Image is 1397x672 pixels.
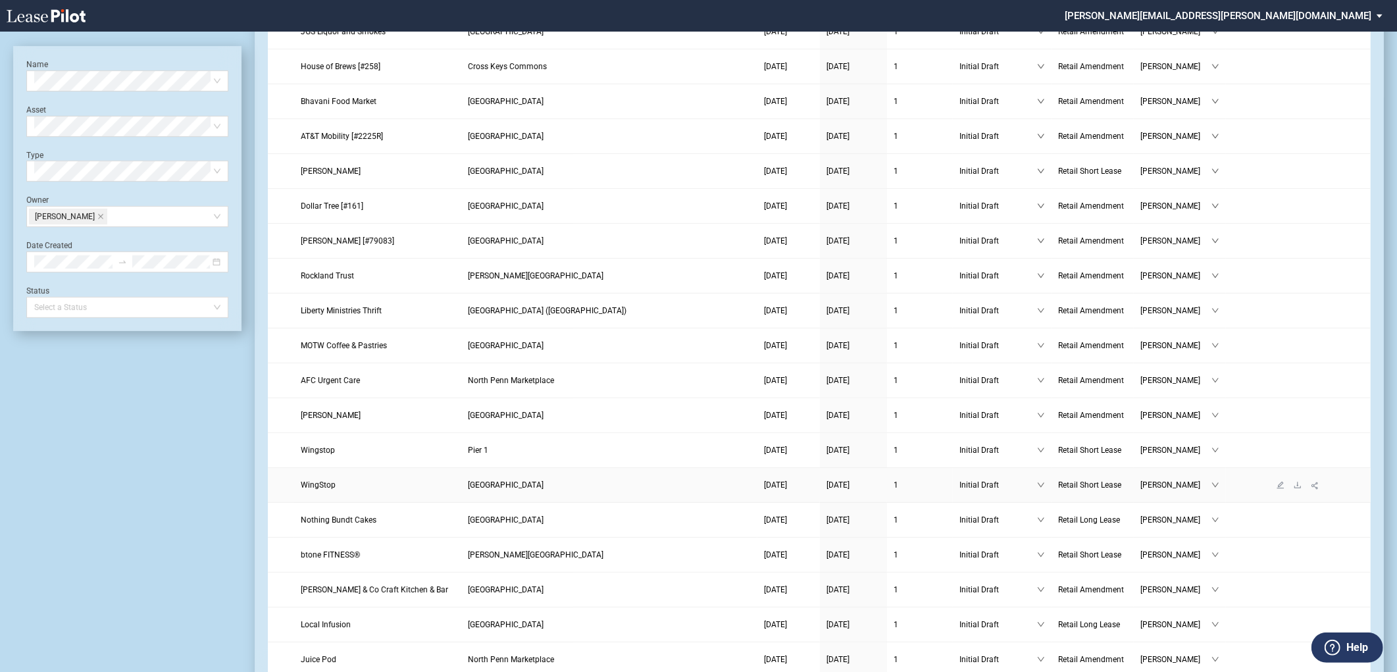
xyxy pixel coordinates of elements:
[1211,132,1219,140] span: down
[1058,513,1127,527] a: Retail Long Lease
[301,444,455,457] a: Wingstop
[959,478,1037,492] span: Initial Draft
[1272,480,1289,490] a: edit
[301,339,455,352] a: MOTW Coffee & Pastries
[1037,411,1045,419] span: down
[1140,165,1211,178] span: [PERSON_NAME]
[468,618,751,631] a: [GEOGRAPHIC_DATA]
[1311,481,1320,490] span: share-alt
[26,105,46,115] label: Asset
[764,271,787,280] span: [DATE]
[826,236,850,246] span: [DATE]
[826,97,850,106] span: [DATE]
[826,165,880,178] a: [DATE]
[894,620,898,629] span: 1
[764,585,787,594] span: [DATE]
[468,25,751,38] a: [GEOGRAPHIC_DATA]
[468,583,751,596] a: [GEOGRAPHIC_DATA]
[468,167,544,176] span: Seacoast Shopping Center
[894,201,898,211] span: 1
[1140,478,1211,492] span: [PERSON_NAME]
[764,27,787,36] span: [DATE]
[1211,97,1219,105] span: down
[959,548,1037,561] span: Initial Draft
[826,341,850,350] span: [DATE]
[826,444,880,457] a: [DATE]
[1140,583,1211,596] span: [PERSON_NAME]
[894,62,898,71] span: 1
[1211,167,1219,175] span: down
[764,618,813,631] a: [DATE]
[301,167,361,176] span: Diwan Zane
[894,27,898,36] span: 1
[826,132,850,141] span: [DATE]
[1058,550,1121,559] span: Retail Short Lease
[1058,585,1124,594] span: Retail Amendment
[1037,551,1045,559] span: down
[894,167,898,176] span: 1
[764,306,787,315] span: [DATE]
[468,550,603,559] span: Webster Square
[468,446,488,455] span: Pier 1
[1037,167,1045,175] span: down
[764,269,813,282] a: [DATE]
[468,515,544,525] span: Stratford Square
[826,374,880,387] a: [DATE]
[26,60,48,69] label: Name
[894,515,898,525] span: 1
[826,585,850,594] span: [DATE]
[468,480,544,490] span: Berkshire Crossing
[35,209,95,224] span: [PERSON_NAME]
[894,585,898,594] span: 1
[764,165,813,178] a: [DATE]
[1058,130,1127,143] a: Retail Amendment
[894,132,898,141] span: 1
[826,409,880,422] a: [DATE]
[301,620,351,629] span: Local Infusion
[301,201,363,211] span: Dollar Tree [#161]
[468,339,751,352] a: [GEOGRAPHIC_DATA]
[764,201,787,211] span: [DATE]
[301,306,382,315] span: Liberty Ministries Thrift
[764,376,787,385] span: [DATE]
[301,271,354,280] span: Rockland Trust
[1058,234,1127,247] a: Retail Amendment
[468,132,544,141] span: Western Hills Plaza
[826,583,880,596] a: [DATE]
[1140,60,1211,73] span: [PERSON_NAME]
[301,585,448,594] span: Scalia & Co Craft Kitchen & Bar
[894,444,946,457] a: 1
[764,304,813,317] a: [DATE]
[959,60,1037,73] span: Initial Draft
[894,480,898,490] span: 1
[1058,236,1124,246] span: Retail Amendment
[826,95,880,108] a: [DATE]
[468,411,544,420] span: Barn Plaza
[468,444,751,457] a: Pier 1
[1058,515,1120,525] span: Retail Long Lease
[301,165,455,178] a: [PERSON_NAME]
[468,62,547,71] span: Cross Keys Commons
[1140,234,1211,247] span: [PERSON_NAME]
[301,60,455,73] a: House of Brews [#258]
[1037,237,1045,245] span: down
[894,97,898,106] span: 1
[959,409,1037,422] span: Initial Draft
[26,151,43,160] label: Type
[468,409,751,422] a: [GEOGRAPHIC_DATA]
[1211,621,1219,629] span: down
[468,165,751,178] a: [GEOGRAPHIC_DATA]
[764,583,813,596] a: [DATE]
[826,269,880,282] a: [DATE]
[894,446,898,455] span: 1
[959,269,1037,282] span: Initial Draft
[301,269,455,282] a: Rockland Trust
[764,199,813,213] a: [DATE]
[1058,27,1124,36] span: Retail Amendment
[764,130,813,143] a: [DATE]
[894,234,946,247] a: 1
[1058,480,1121,490] span: Retail Short Lease
[894,304,946,317] a: 1
[1211,272,1219,280] span: down
[1037,621,1045,629] span: down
